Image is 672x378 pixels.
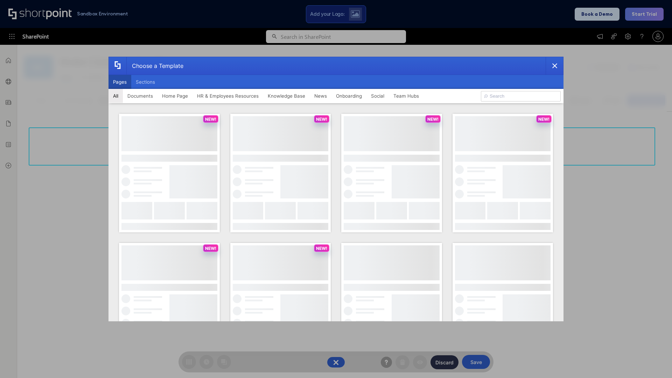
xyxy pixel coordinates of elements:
[481,91,561,101] input: Search
[538,117,549,122] p: NEW!
[316,246,327,251] p: NEW!
[108,89,123,103] button: All
[131,75,160,89] button: Sections
[316,117,327,122] p: NEW!
[427,117,439,122] p: NEW!
[205,117,216,122] p: NEW!
[157,89,192,103] button: Home Page
[123,89,157,103] button: Documents
[366,89,389,103] button: Social
[126,57,183,75] div: Choose a Template
[108,57,563,321] div: template selector
[331,89,366,103] button: Onboarding
[108,75,131,89] button: Pages
[205,246,216,251] p: NEW!
[192,89,263,103] button: HR & Employees Resources
[263,89,310,103] button: Knowledge Base
[637,344,672,378] iframe: Chat Widget
[310,89,331,103] button: News
[389,89,423,103] button: Team Hubs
